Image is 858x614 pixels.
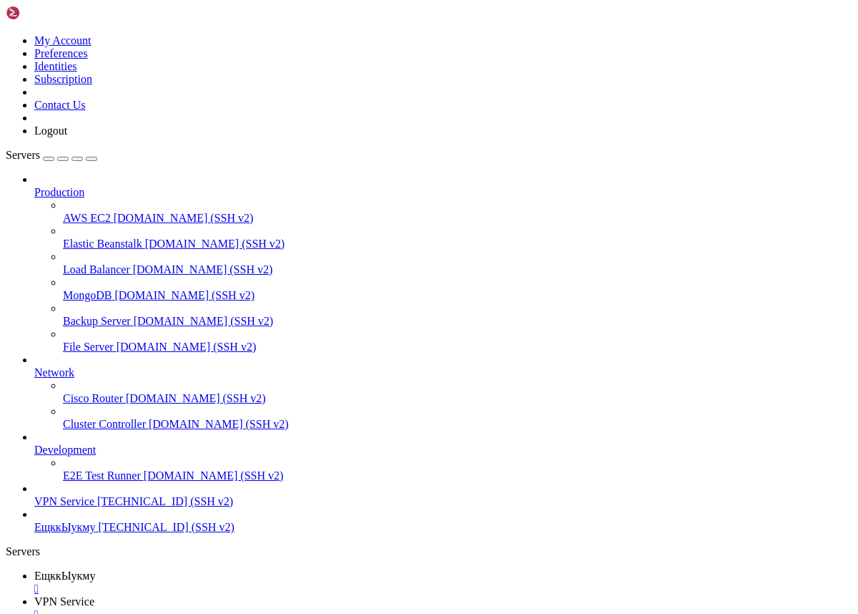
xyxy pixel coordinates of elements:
x-row: [sshd] [6,232,671,244]
span: [DOMAIN_NAME] (SSH v2) [114,212,254,224]
x-row: sudo fail2ban-client status sshd [6,351,671,363]
span: Elastic Beanstalk [63,238,142,250]
a: Production [34,186,852,199]
li: AWS EC2 [DOMAIN_NAME] (SSH v2) [63,199,852,225]
x-row: enabled = true [6,244,671,256]
x-row: Synchronizing state of fail2ban.service with SysV service script with /lib/systemd/systemd-sysv-i... [6,363,671,375]
a: Identities [34,60,77,72]
span: [DOMAIN_NAME] (SSH v2) [144,469,284,482]
span: Cisco Router [63,392,123,404]
a: Subscription [34,73,92,85]
span: [DOMAIN_NAME] (SSH v2) [126,392,266,404]
span: active (running) [46,101,137,112]
a: My Account [34,34,92,47]
span: Production [34,186,84,198]
li: Elastic Beanstalk [DOMAIN_NAME] (SSH v2) [63,225,852,250]
span: [DOMAIN_NAME] (SSH v2) [114,289,255,301]
span: AWS EC2 [63,212,111,224]
div: Servers [6,545,852,558]
span: ЕщккЫукму [34,521,96,533]
x-row: CGroup: /system.slice/fail2ban.service [6,6,671,18]
x-row: [DATE] 20:43:59 [DOMAIN_NAME] systemd[1]: Started Fail2Ban Service. [6,42,671,54]
span: [DOMAIN_NAME] (SSH v2) [145,238,285,250]
li: Backup Server [DOMAIN_NAME] (SSH v2) [63,302,852,328]
x-row: | |- Total failed: 2 [6,422,671,434]
span: Development [34,444,96,456]
x-row: Status for the jail: sshd [6,386,671,399]
a: Logout [34,125,67,137]
span: [DOMAIN_NAME] (SSH v2) [149,418,289,430]
x-row: [DATE] 20:44:08 [DOMAIN_NAME] systemd[1]: Started Fail2Ban Service. [6,208,671,220]
x-row: fail2ban.service - Fail2Ban Service [6,77,671,89]
a: Network [34,366,852,379]
span: man:fail2ban(1) [34,113,120,125]
span: Backup Server [63,315,131,327]
a: ЕщккЫукму [34,570,852,595]
li: Load Balancer [DOMAIN_NAME] (SSH v2) [63,250,852,276]
span: └─132273 /usr/bin/python3 /usr/bin/fail2ban-server -xf start [6,18,349,29]
x-row: `- Banned IP list: [6,482,671,494]
li: Network [34,354,852,431]
span: Network [34,366,74,379]
li: E2E Test Runner [DOMAIN_NAME] (SSH v2) [63,457,852,482]
a: E2E Test Runner [DOMAIN_NAME] (SSH v2) [63,469,852,482]
li: File Server [DOMAIN_NAME] (SSH v2) [63,328,852,354]
x-row: EOF' [6,315,671,327]
x-row: Docs: [6,113,671,125]
span: [DOMAIN_NAME] (SSH v2) [117,341,257,353]
x-row: maxretry = 4 [6,279,671,291]
li: ЕщккЫукму [TECHNICAL_ID] (SSH v2) [34,508,852,534]
a: Elastic Beanstalk [DOMAIN_NAME] (SSH v2) [63,238,852,250]
x-row: Connecting [TECHNICAL_ID]... [6,6,671,18]
x-row: sudo systemctl status fail2ban --no-pager [6,65,671,77]
x-row: bantime = 6h [6,291,671,303]
x-row: root@project:/opt/jacred# FATAL ERROR: Remote side unexpectedly closed network connection [6,494,671,506]
li: MongoDB [DOMAIN_NAME] (SSH v2) [63,276,852,302]
x-row: Tasks: 1 (limit: 9389) [6,137,671,149]
a: Contact Us [34,99,86,111]
x-row: Memory: 4.5M [6,149,671,161]
x-row: Loaded: loaded ( ; enabled; vendor preset: enabled) [6,89,671,101]
x-row: root@project:/opt/jacred# sudo systemctl restart fail2ban [6,54,671,66]
x-row: |- Currently banned: 0 [6,458,671,470]
x-row: Active: [DATE][DATE] 20:44:08 MSK; 40ms ago [6,101,671,113]
span: [DOMAIN_NAME] (SSH v2) [134,315,274,327]
span: [TECHNICAL_ID] (SSH v2) [99,521,235,533]
a: VPN Service [TECHNICAL_ID] (SSH v2) [34,495,852,508]
span: VPN Service [34,495,94,507]
span: [DOMAIN_NAME] (SSH v2) [133,263,273,276]
x-row: Executing: /lib/systemd/systemd-sysv-install enable fail2ban [6,374,671,386]
a: Load Balancer [DOMAIN_NAME] (SSH v2) [63,263,852,276]
x-row: CGroup: /system.slice/fail2ban.service [6,172,671,185]
span: Load Balancer [63,263,130,276]
x-row: |- Filter [6,399,671,411]
span: Cluster Controller [63,418,146,430]
x-row: | |- Currently failed: 1 [6,410,671,422]
x-row: logpath = /var/log/auth.log [6,268,671,280]
a: Cluster Controller [DOMAIN_NAME] (SSH v2) [63,418,852,431]
a: File Server [DOMAIN_NAME] (SSH v2) [63,341,852,354]
span: MongoDB [63,289,112,301]
x-row: port = ssh [6,255,671,268]
x-row: root@project:/opt/jacred# sudo bash -c 'cat > /etc/fail2ban/jail.local <<EOF [6,220,671,232]
span: file://project.time.online/lib/systemd/system/fail2ban.service [97,89,303,100]
span: ● [6,77,11,89]
li: Production [34,173,852,354]
x-row: |- Total banned: 0 [6,469,671,482]
div:  [34,583,852,595]
span: Servers [6,149,40,161]
x-row: `- Actions [6,446,671,458]
span: [TECHNICAL_ID] (SSH v2) [97,495,233,507]
a: Backup Server [DOMAIN_NAME] (SSH v2) [63,315,852,328]
a: ЕщккЫукму [TECHNICAL_ID] (SSH v2) [34,521,852,534]
li: Development [34,431,852,482]
span: E2E Test Runner [63,469,141,482]
x-row: Main PID: 132334 (fail2ban-server) [6,125,671,137]
span: └─132334 /usr/bin/python3 /usr/bin/fail2ban-server -xf start [6,184,349,195]
a: MongoDB [DOMAIN_NAME] (SSH v2) [63,289,852,302]
div: (0, 1) [6,18,11,30]
span: File Server [63,341,114,353]
a: Servers [6,149,97,161]
a: Development [34,444,852,457]
li: VPN Service [TECHNICAL_ID] (SSH v2) [34,482,852,508]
